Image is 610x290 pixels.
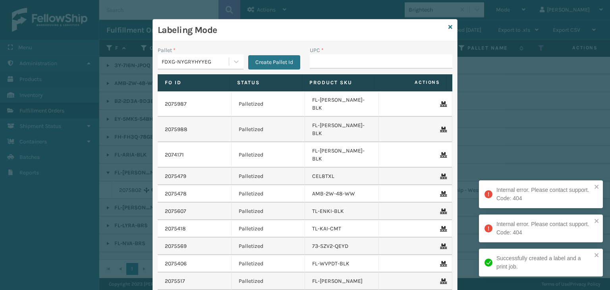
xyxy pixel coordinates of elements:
[165,207,186,215] a: 2075607
[162,58,230,66] div: FDXG-NYGRYHYYEG
[232,168,305,185] td: Palletized
[594,184,600,191] button: close
[305,273,379,290] td: FL-[PERSON_NAME]
[309,79,367,86] label: Product SKU
[165,260,187,268] a: 2075406
[165,277,185,285] a: 2075517
[232,255,305,273] td: Palletized
[440,152,445,158] i: Remove From Pallet
[440,261,445,267] i: Remove From Pallet
[440,209,445,214] i: Remove From Pallet
[165,126,187,133] a: 2075988
[232,117,305,142] td: Palletized
[310,46,324,54] label: UPC
[440,127,445,132] i: Remove From Pallet
[165,190,187,198] a: 2075478
[496,220,592,237] div: Internal error. Please contact support. Code: 404
[305,203,379,220] td: TL-ENKI-BLK
[305,168,379,185] td: CEL8TXL
[440,174,445,179] i: Remove From Pallet
[305,91,379,117] td: FL-[PERSON_NAME]-BLK
[165,151,184,159] a: 2074171
[165,242,187,250] a: 2075569
[158,46,176,54] label: Pallet
[232,203,305,220] td: Palletized
[594,218,600,225] button: close
[496,186,592,203] div: Internal error. Please contact support. Code: 404
[165,100,187,108] a: 2075987
[305,142,379,168] td: FL-[PERSON_NAME]-BLK
[232,238,305,255] td: Palletized
[440,101,445,107] i: Remove From Pallet
[248,55,300,70] button: Create Pallet Id
[232,91,305,117] td: Palletized
[232,185,305,203] td: Palletized
[165,225,186,233] a: 2075418
[165,172,186,180] a: 2075479
[440,226,445,232] i: Remove From Pallet
[305,185,379,203] td: AMB-2W-48-WW
[377,76,445,89] span: Actions
[594,252,600,259] button: close
[158,24,445,36] h3: Labeling Mode
[232,273,305,290] td: Palletized
[165,79,222,86] label: Fo Id
[496,254,592,271] div: Successfully created a label and a print job.
[305,117,379,142] td: FL-[PERSON_NAME]-BLK
[237,79,295,86] label: Status
[305,238,379,255] td: 73-SZV2-QEYD
[232,220,305,238] td: Palletized
[305,220,379,238] td: TL-KAI-CMT
[232,142,305,168] td: Palletized
[305,255,379,273] td: FL-WVPDT-BLK
[440,191,445,197] i: Remove From Pallet
[440,278,445,284] i: Remove From Pallet
[440,244,445,249] i: Remove From Pallet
